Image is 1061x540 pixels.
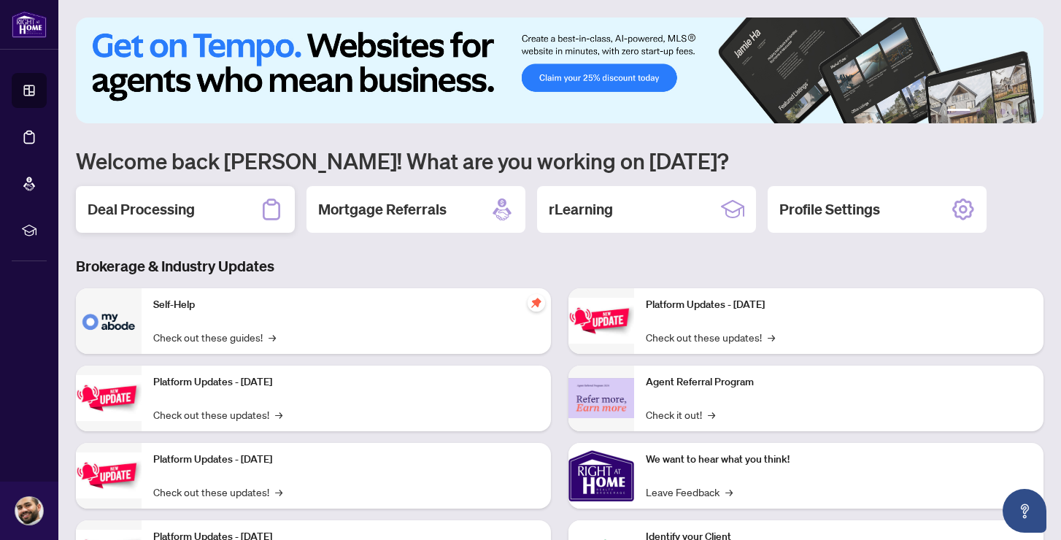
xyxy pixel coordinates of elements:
[76,256,1043,277] h3: Brokerage & Industry Updates
[153,374,539,390] p: Platform Updates - [DATE]
[275,484,282,500] span: →
[88,199,195,220] h2: Deal Processing
[76,147,1043,174] h1: Welcome back [PERSON_NAME]! What are you working on [DATE]?
[76,288,142,354] img: Self-Help
[549,199,613,220] h2: rLearning
[15,497,43,525] img: Profile Icon
[646,374,1032,390] p: Agent Referral Program
[12,11,47,38] img: logo
[318,199,447,220] h2: Mortgage Referrals
[76,375,142,421] img: Platform Updates - September 16, 2025
[768,329,775,345] span: →
[976,109,982,115] button: 2
[76,18,1043,123] img: Slide 0
[153,406,282,423] a: Check out these updates!→
[153,452,539,468] p: Platform Updates - [DATE]
[646,297,1032,313] p: Platform Updates - [DATE]
[988,109,994,115] button: 3
[725,484,733,500] span: →
[76,452,142,498] img: Platform Updates - July 21, 2025
[269,329,276,345] span: →
[646,406,715,423] a: Check it out!→
[779,199,880,220] h2: Profile Settings
[1011,109,1017,115] button: 5
[568,298,634,344] img: Platform Updates - June 23, 2025
[153,297,539,313] p: Self-Help
[275,406,282,423] span: →
[646,329,775,345] a: Check out these updates!→
[153,484,282,500] a: Check out these updates!→
[646,484,733,500] a: Leave Feedback→
[568,378,634,418] img: Agent Referral Program
[646,452,1032,468] p: We want to hear what you think!
[528,294,545,312] span: pushpin
[947,109,971,115] button: 1
[708,406,715,423] span: →
[1003,489,1046,533] button: Open asap
[153,329,276,345] a: Check out these guides!→
[568,443,634,509] img: We want to hear what you think!
[1000,109,1006,115] button: 4
[1023,109,1029,115] button: 6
